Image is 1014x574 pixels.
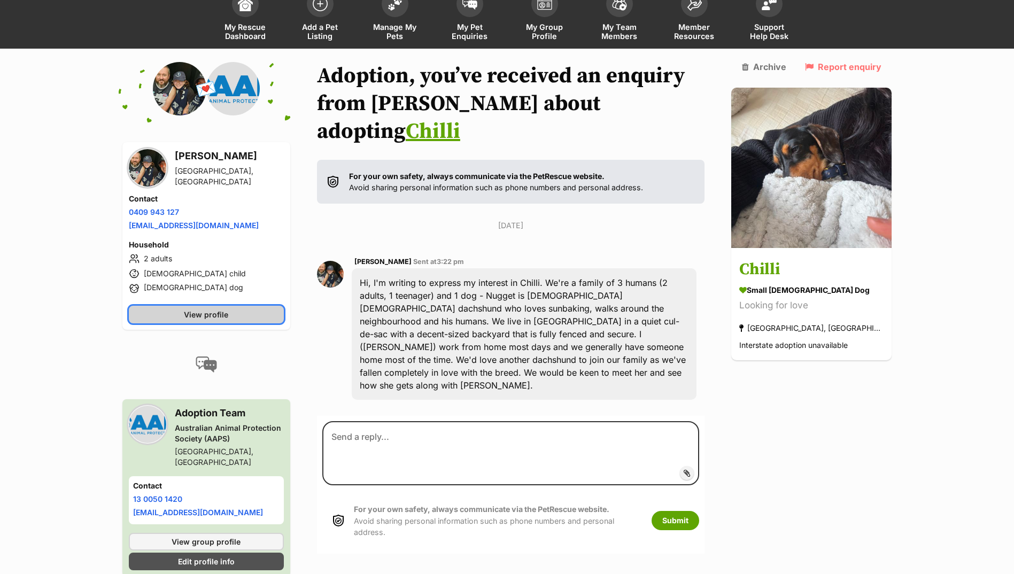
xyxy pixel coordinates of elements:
[739,321,884,336] div: [GEOGRAPHIC_DATA], [GEOGRAPHIC_DATA]
[129,207,179,216] a: 0409 943 127
[406,118,460,145] a: Chilli
[805,62,881,72] a: Report enquiry
[352,268,697,400] div: Hi, I'm writing to express my interest in Chilli. We're a family of 3 humans (2 adults, 1 teenage...
[413,258,464,266] span: Sent at
[129,533,284,550] a: View group profile
[172,536,241,547] span: View group profile
[521,22,569,41] span: My Group Profile
[129,306,284,323] a: View profile
[196,356,217,373] img: conversation-icon-4a6f8262b818ee0b60e3300018af0b2d0b884aa5de6e9bcb8d3d4eeb1a70a7c4.svg
[175,166,284,187] div: [GEOGRAPHIC_DATA], [GEOGRAPHIC_DATA]
[129,406,166,443] img: Australian Animal Protection Society (AAPS) profile pic
[129,282,284,295] li: [DEMOGRAPHIC_DATA] dog
[349,172,605,181] strong: For your own safety, always communicate via the PetRescue website.
[371,22,419,41] span: Manage My Pets
[194,77,218,100] span: 💌
[175,423,284,444] div: Australian Animal Protection Society (AAPS)
[129,553,284,570] a: Edit profile info
[175,446,284,468] div: [GEOGRAPHIC_DATA], [GEOGRAPHIC_DATA]
[670,22,718,41] span: Member Resources
[739,299,884,313] div: Looking for love
[354,505,609,514] strong: For your own safety, always communicate via the PetRescue website.
[739,258,884,282] h3: Chilli
[349,170,643,193] p: Avoid sharing personal information such as phone numbers and personal address.
[354,258,412,266] span: [PERSON_NAME]
[129,267,284,280] li: [DEMOGRAPHIC_DATA] child
[739,285,884,296] div: small [DEMOGRAPHIC_DATA] Dog
[446,22,494,41] span: My Pet Enquiries
[133,480,280,491] h4: Contact
[129,149,166,187] img: Lauren Harris profile pic
[296,22,344,41] span: Add a Pet Listing
[133,494,182,503] a: 13 0050 1420
[184,309,228,320] span: View profile
[153,62,206,115] img: Lauren Harris profile pic
[742,62,786,72] a: Archive
[129,252,284,265] li: 2 adults
[317,62,705,145] h1: Adoption, you’ve received an enquiry from [PERSON_NAME] about adopting
[652,511,699,530] button: Submit
[354,503,641,538] p: Avoid sharing personal information such as phone numbers and personal address.
[129,193,284,204] h4: Contact
[437,258,464,266] span: 3:22 pm
[129,239,284,250] h4: Household
[317,220,705,231] p: [DATE]
[175,406,284,421] h3: Adoption Team
[595,22,644,41] span: My Team Members
[739,341,848,350] span: Interstate adoption unavailable
[206,62,260,115] img: Australian Animal Protection Society (AAPS) profile pic
[745,22,793,41] span: Support Help Desk
[178,556,235,567] span: Edit profile info
[175,149,284,164] h3: [PERSON_NAME]
[317,261,344,288] img: Lauren Harris profile pic
[133,508,263,517] a: [EMAIL_ADDRESS][DOMAIN_NAME]
[731,250,892,361] a: Chilli small [DEMOGRAPHIC_DATA] Dog Looking for love [GEOGRAPHIC_DATA], [GEOGRAPHIC_DATA] Interst...
[129,221,259,230] a: [EMAIL_ADDRESS][DOMAIN_NAME]
[731,88,892,248] img: Chilli
[221,22,269,41] span: My Rescue Dashboard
